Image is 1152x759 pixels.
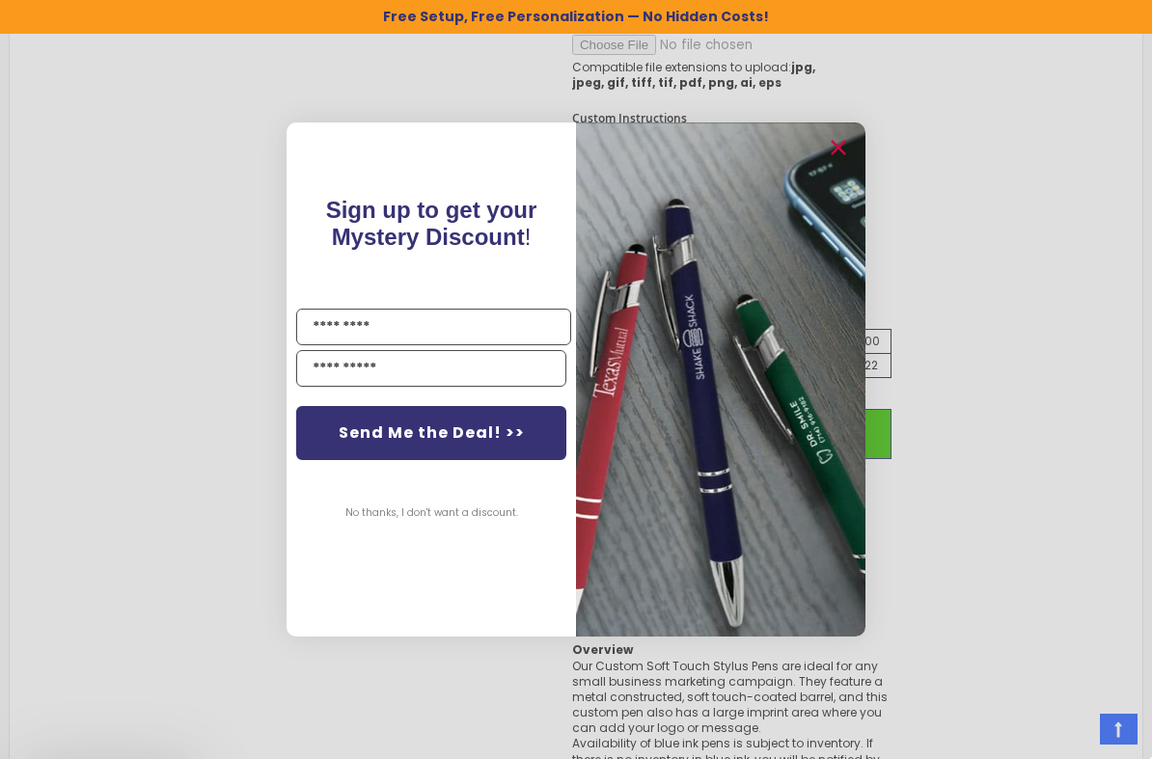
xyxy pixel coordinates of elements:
[823,132,854,163] button: Close dialog
[296,406,566,460] button: Send Me the Deal! >>
[336,489,528,537] button: No thanks, I don't want a discount.
[326,197,537,250] span: Sign up to get your Mystery Discount
[326,197,537,250] span: !
[576,122,865,637] img: pop-up-image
